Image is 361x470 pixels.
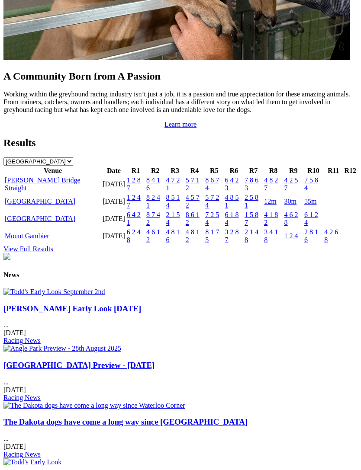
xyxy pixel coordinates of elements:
th: R10 [304,166,323,175]
a: 7 2 5 4 [205,211,219,226]
a: 6 2 4 8 [127,228,141,243]
img: The Dakota dogs have come a long way since Waterloo Corner [3,402,185,409]
div: ... [3,304,358,345]
td: [DATE] [102,211,126,227]
a: [PERSON_NAME] Bridge Straight [5,176,81,192]
a: 5 7 1 2 [186,176,200,192]
a: Mount Gambier [5,232,49,240]
th: R8 [264,166,283,175]
a: 2 1 4 8 [245,228,258,243]
span: [DATE] [3,329,26,336]
img: Angle Park Preview - 28th August 2025 [3,345,121,352]
a: 6 4 2 3 [225,176,239,192]
a: 8 4 1 6 [146,176,160,192]
img: chasers_homepage.jpg [3,253,10,260]
div: ... [3,361,358,402]
a: 7 8 6 3 [245,176,258,192]
th: Date [102,166,126,175]
a: 8 1 7 5 [205,228,219,243]
a: Racing News [3,337,41,344]
a: 6 1 2 4 [304,211,318,226]
td: [DATE] [102,176,126,192]
th: Venue [4,166,101,175]
a: 8 5 1 4 [166,194,180,209]
a: 2 5 8 1 [245,194,258,209]
a: 4 8 1 2 [186,228,200,243]
th: R4 [185,166,204,175]
th: R11 [324,166,343,175]
h4: News [3,271,358,279]
a: Racing News [3,394,41,401]
a: 2 1 5 4 [166,211,180,226]
a: The Dakota dogs have come a long way since [GEOGRAPHIC_DATA] [3,417,248,426]
a: 7 5 8 4 [304,176,318,192]
a: [GEOGRAPHIC_DATA] [5,198,75,205]
th: R2 [146,166,164,175]
span: [DATE] [3,443,26,450]
td: [DATE] [102,228,126,244]
a: 1 2 8 7 [127,176,141,192]
a: 3 4 1 8 [264,228,278,243]
a: 6 4 2 1 [127,211,141,226]
div: ... [3,417,358,458]
a: [GEOGRAPHIC_DATA] [5,215,75,222]
a: 4 1 8 2 [264,211,278,226]
td: [DATE] [102,193,126,210]
a: 6 1 8 4 [225,211,239,226]
a: View Full Results [3,245,53,253]
a: 4 2 6 8 [324,228,338,243]
a: 5 7 2 4 [205,194,219,209]
a: 4 8 1 6 [166,228,180,243]
a: 4 8 5 1 [225,194,239,209]
a: 8 7 4 2 [146,211,160,226]
th: R1 [126,166,145,175]
a: Racing News [3,451,41,458]
a: 8 2 4 1 [146,194,160,209]
img: Todd's Early Look [3,458,61,466]
th: R3 [165,166,184,175]
a: 55m [304,198,316,205]
a: 4 7 2 1 [166,176,180,192]
th: R6 [225,166,243,175]
p: Working within the greyhound racing industry isn’t just a job, it is a passion and true appreciat... [3,90,358,114]
a: Learn more [164,121,197,128]
a: 1 5 8 7 [245,211,258,226]
a: 1 2 4 7 [127,194,141,209]
h2: Results [3,137,358,149]
a: 4 6 2 8 [284,211,298,226]
th: R5 [205,166,223,175]
a: 4 5 7 2 [186,194,200,209]
th: R7 [244,166,263,175]
a: [GEOGRAPHIC_DATA] Preview - [DATE] [3,361,155,370]
a: 30m [284,198,297,205]
a: 4 2 5 7 [284,176,298,192]
a: 1 2 4 [284,232,298,240]
a: [PERSON_NAME] Early Look [DATE] [3,304,141,313]
a: 12m [264,198,276,205]
th: R9 [284,166,303,175]
a: 3 2 8 7 [225,228,239,243]
a: 4 8 2 7 [264,176,278,192]
a: 2 8 1 6 [304,228,318,243]
h2: A Community Born from A Passion [3,70,358,82]
a: 4 6 1 2 [146,228,160,243]
a: 8 6 1 2 [186,211,200,226]
th: R12 [344,166,357,175]
a: 8 6 7 4 [205,176,219,192]
img: Todd's Early Look September 2nd [3,288,105,296]
span: [DATE] [3,386,26,393]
